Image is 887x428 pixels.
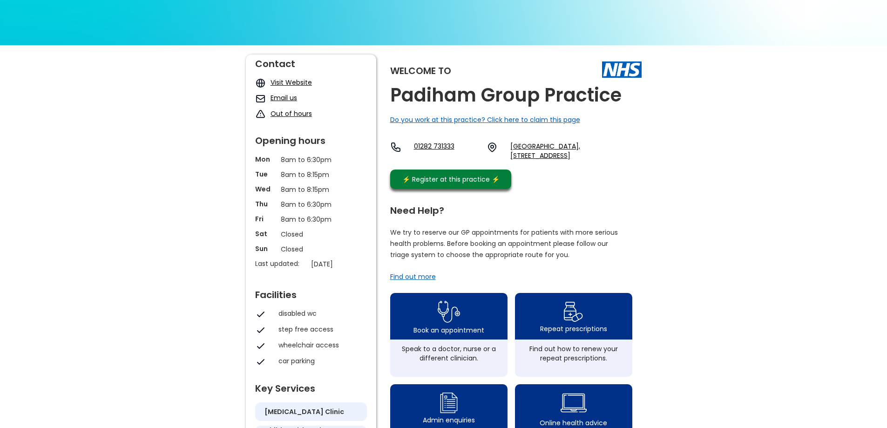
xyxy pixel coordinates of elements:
a: Find out more [390,272,436,281]
p: Closed [281,244,341,254]
div: Find out how to renew your repeat prescriptions. [520,344,628,363]
a: Visit Website [271,78,312,87]
a: [GEOGRAPHIC_DATA], [STREET_ADDRESS] [510,142,641,160]
img: globe icon [255,78,266,88]
p: 8am to 6:30pm [281,155,341,165]
p: Wed [255,184,276,194]
p: Sun [255,244,276,253]
a: ⚡️ Register at this practice ⚡️ [390,170,511,189]
img: exclamation icon [255,109,266,120]
p: 8am to 6:30pm [281,199,341,210]
a: book appointment icon Book an appointmentSpeak to a doctor, nurse or a different clinician. [390,293,508,377]
div: Opening hours [255,131,367,145]
img: The NHS logo [602,61,642,77]
a: Out of hours [271,109,312,118]
div: Book an appointment [413,326,484,335]
div: Welcome to [390,66,451,75]
p: 8am to 8:15pm [281,170,341,180]
div: wheelchair access [278,340,362,350]
p: [DATE] [311,259,372,269]
div: ⚡️ Register at this practice ⚡️ [398,174,505,184]
div: Need Help? [390,201,632,215]
div: Online health advice [540,418,607,428]
h5: [MEDICAL_DATA] clinic [264,407,344,416]
p: Fri [255,214,276,224]
p: Tue [255,170,276,179]
div: disabled wc [278,309,362,318]
div: Contact [255,54,367,68]
div: Key Services [255,379,367,393]
h2: Padiham Group Practice [390,85,622,106]
img: telephone icon [390,142,401,153]
p: Last updated: [255,259,306,268]
a: Do you work at this practice? Click here to claim this page [390,115,580,124]
img: mail icon [255,93,266,104]
a: Email us [271,93,297,102]
p: Closed [281,229,341,239]
p: We try to reserve our GP appointments for patients with more serious health problems. Before book... [390,227,618,260]
div: car parking [278,356,362,366]
div: Repeat prescriptions [540,324,607,333]
img: repeat prescription icon [563,299,583,324]
p: Mon [255,155,276,164]
img: book appointment icon [438,298,460,326]
div: step free access [278,325,362,334]
div: Speak to a doctor, nurse or a different clinician. [395,344,503,363]
a: repeat prescription iconRepeat prescriptionsFind out how to renew your repeat prescriptions. [515,293,632,377]
img: practice location icon [487,142,498,153]
p: 8am to 8:15pm [281,184,341,195]
img: admin enquiry icon [439,390,459,415]
p: 8am to 6:30pm [281,214,341,224]
p: Sat [255,229,276,238]
p: Thu [255,199,276,209]
div: Facilities [255,285,367,299]
a: 01282 731333 [414,142,480,160]
div: Admin enquiries [423,415,475,425]
img: health advice icon [561,387,587,418]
